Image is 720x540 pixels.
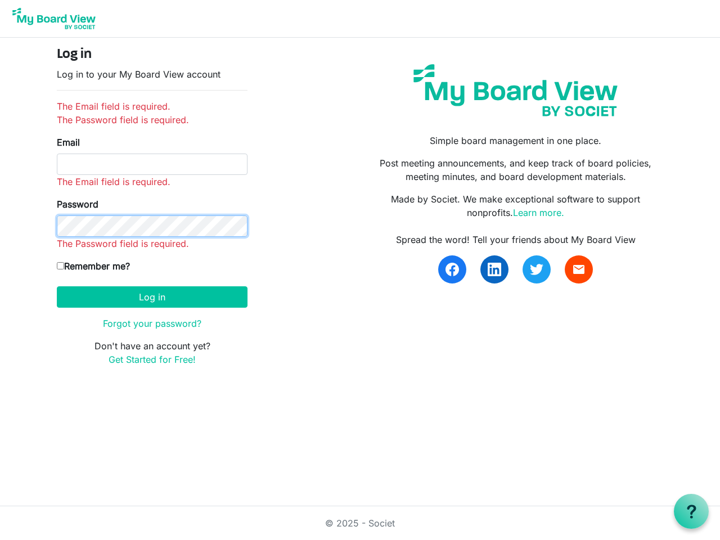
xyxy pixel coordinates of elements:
[57,176,170,187] span: The Email field is required.
[513,207,564,218] a: Learn more.
[57,286,247,308] button: Log in
[405,56,626,125] img: my-board-view-societ.svg
[57,259,130,273] label: Remember me?
[368,156,663,183] p: Post meeting announcements, and keep track of board policies, meeting minutes, and board developm...
[109,354,196,365] a: Get Started for Free!
[57,339,247,366] p: Don't have an account yet?
[103,318,201,329] a: Forgot your password?
[9,4,99,33] img: My Board View Logo
[368,192,663,219] p: Made by Societ. We make exceptional software to support nonprofits.
[368,233,663,246] div: Spread the word! Tell your friends about My Board View
[530,263,543,276] img: twitter.svg
[57,100,247,113] li: The Email field is required.
[565,255,593,283] a: email
[57,136,80,149] label: Email
[57,197,98,211] label: Password
[572,263,586,276] span: email
[57,238,189,249] span: The Password field is required.
[488,263,501,276] img: linkedin.svg
[57,67,247,81] p: Log in to your My Board View account
[57,47,247,63] h4: Log in
[368,134,663,147] p: Simple board management in one place.
[57,113,247,127] li: The Password field is required.
[57,262,64,269] input: Remember me?
[445,263,459,276] img: facebook.svg
[325,517,395,529] a: © 2025 - Societ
